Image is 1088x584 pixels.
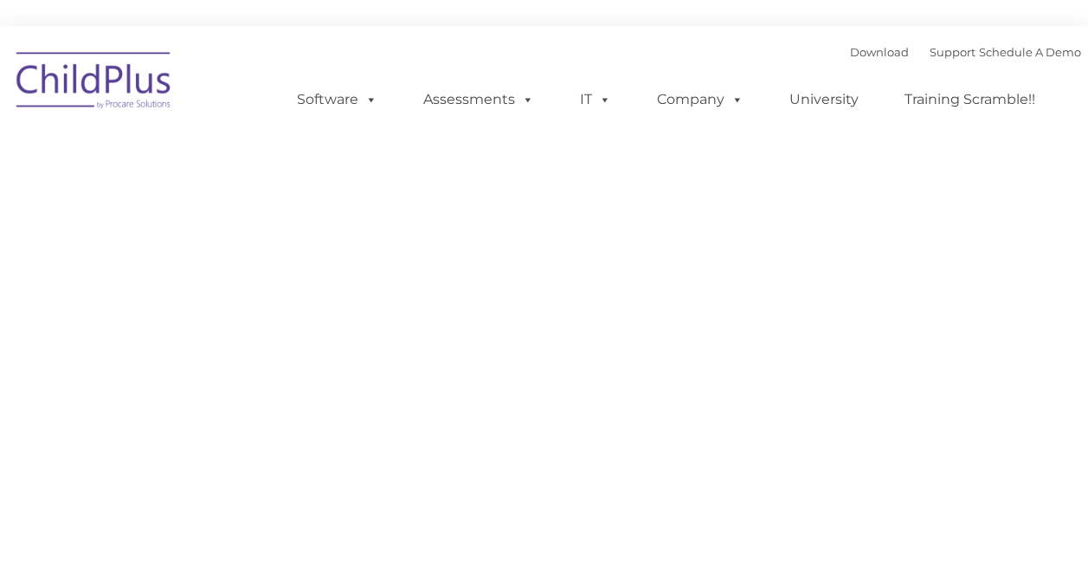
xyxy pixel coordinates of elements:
a: IT [563,82,628,117]
a: Assessments [406,82,551,117]
a: Training Scramble!! [887,82,1053,117]
a: Schedule A Demo [979,45,1081,59]
img: ChildPlus by Procare Solutions [8,40,181,127]
a: Support [930,45,975,59]
font: | [850,45,1081,59]
a: Company [640,82,761,117]
a: University [772,82,876,117]
a: Software [280,82,395,117]
a: Download [850,45,909,59]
